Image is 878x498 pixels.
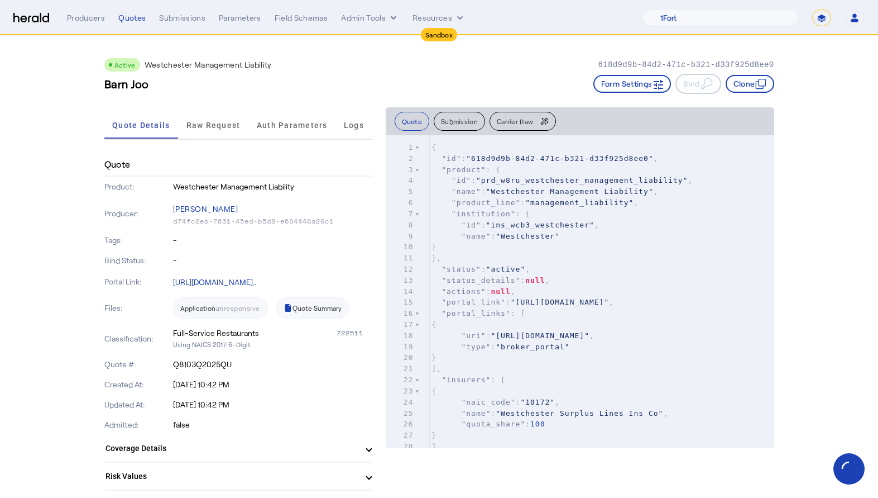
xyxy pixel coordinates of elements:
span: } [432,431,437,439]
p: Producer: [104,208,171,219]
div: Submissions [159,12,205,23]
span: : , [432,198,639,207]
span: "portal_links" [442,309,511,317]
span: "uri" [461,331,486,340]
span: : , [432,154,659,163]
span: Carrier Raw [497,118,533,125]
span: : , [432,276,550,284]
span: : { [432,165,501,174]
div: Field Schemas [275,12,328,23]
mat-panel-title: Coverage Details [105,443,358,454]
div: 722511 [337,328,372,339]
p: 618d9d9b-84d2-471c-b321-d33f925d8ee0 [598,59,774,70]
div: 18 [386,330,415,342]
div: 14 [386,286,415,297]
span: 100 [530,420,545,428]
span: "Westchester Management Liability" [486,187,654,196]
div: 10 [386,241,415,253]
div: Producers [67,12,105,23]
div: 4 [386,175,415,186]
p: Files: [104,302,171,314]
div: 7 [386,208,415,220]
div: Full-Service Restaurants [173,328,259,339]
span: "naic_code" [461,398,515,406]
span: "institution" [452,210,516,218]
span: : [ [432,309,526,317]
div: 24 [386,397,415,408]
span: "Westchester" [496,232,560,240]
span: : , [432,221,599,229]
span: "actions" [442,287,486,296]
button: Resources dropdown menu [412,12,466,23]
h4: Quote [104,158,131,171]
p: Quote #: [104,359,171,370]
span: "status_details" [442,276,520,284]
span: "618d9d9b-84d2-471c-b321-d33f925d8ee0" [466,154,653,163]
mat-panel-title: Risk Values [105,471,358,482]
span: "prd_w8ru_westchester_management_liability" [476,176,688,184]
herald-code-block: quote [386,135,774,448]
span: : , [432,298,615,306]
span: Quote Details [112,121,170,129]
span: } [432,353,437,362]
h3: Barn Joo [104,76,149,92]
div: 21 [386,363,415,374]
p: d74fc2eb-7631-45ed-b5d8-e684448a20c1 [173,217,372,226]
span: "ins_wcb3_westchester" [486,221,594,229]
div: 9 [386,231,415,242]
span: "portal_link" [442,298,506,306]
span: : , [432,409,669,418]
p: false [173,419,372,430]
div: 25 [386,408,415,419]
span: "quota_share" [461,420,525,428]
span: "id" [452,176,471,184]
span: "broker_portal" [496,343,569,351]
button: Quote [395,112,430,131]
div: 12 [386,264,415,275]
div: 19 [386,342,415,353]
div: Quotes [118,12,146,23]
span: "product_line" [452,198,521,207]
div: 17 [386,319,415,330]
div: 2 [386,153,415,164]
div: 22 [386,374,415,386]
span: { [432,143,437,151]
span: Logs [344,121,364,129]
span: { [432,387,437,395]
div: 13 [386,275,415,286]
span: "insurers" [442,376,491,384]
button: Clone [726,75,774,93]
div: 27 [386,430,415,441]
p: Admitted: [104,419,171,430]
span: : , [432,265,531,273]
button: Submission [434,112,485,131]
span: ], [432,442,442,450]
div: 5 [386,186,415,197]
span: : [432,420,545,428]
span: "status" [442,265,481,273]
span: "name" [452,187,481,196]
button: Form Settings [593,75,671,93]
span: "[URL][DOMAIN_NAME]" [511,298,610,306]
div: Sandbox [421,28,457,41]
span: "[URL][DOMAIN_NAME]" [491,331,589,340]
div: 15 [386,297,415,308]
p: Westchester Management Liability [145,59,272,70]
p: [PERSON_NAME] [173,201,372,217]
button: Carrier Raw [490,112,556,131]
span: : , [432,176,693,184]
span: "id" [442,154,461,163]
span: "10172" [520,398,555,406]
a: Quote Summary [276,297,349,319]
div: 3 [386,164,415,176]
div: 20 [386,352,415,363]
p: Using NAICS 2017 6-Digit [173,339,372,350]
span: : [432,343,570,351]
span: Auth Parameters [257,121,328,129]
span: "management_liability" [525,198,634,207]
span: "id" [461,221,481,229]
div: 11 [386,253,415,264]
span: : , [432,398,560,406]
button: internal dropdown menu [341,12,399,23]
img: Herald Logo [13,13,49,23]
